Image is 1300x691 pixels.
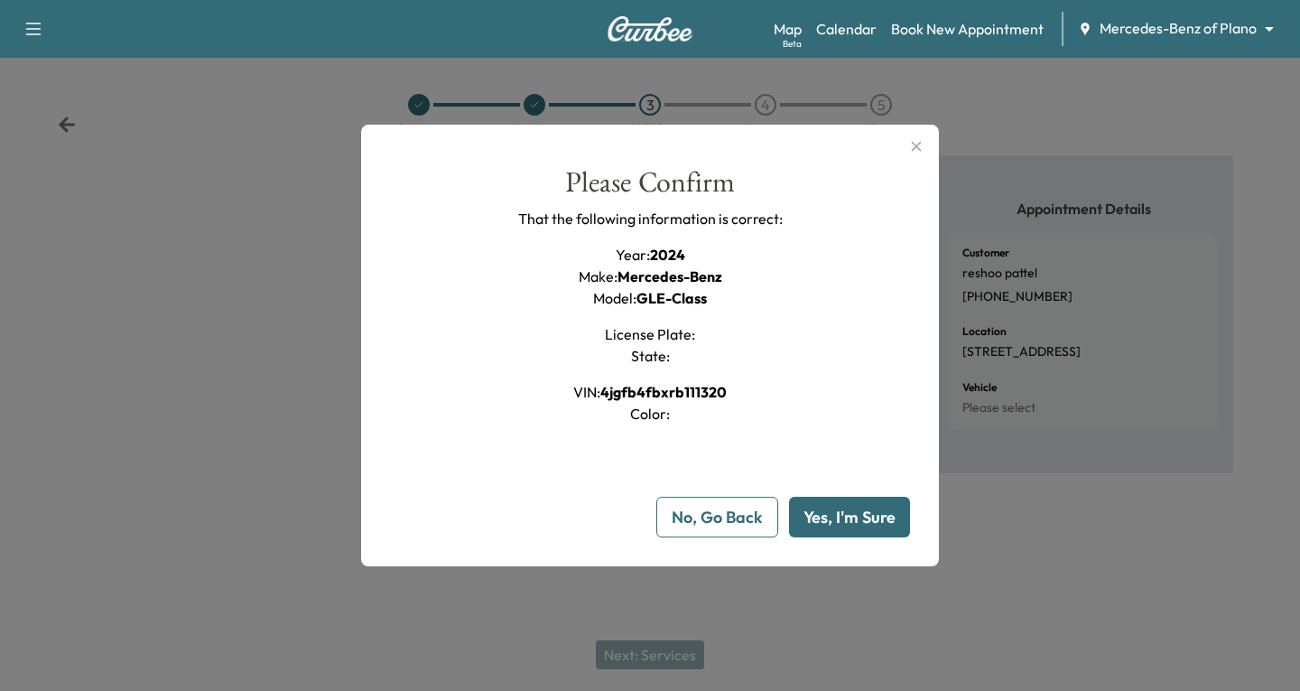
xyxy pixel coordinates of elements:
[616,244,685,266] h1: Year :
[816,18,877,40] a: Calendar
[774,18,802,40] a: MapBeta
[518,208,783,229] p: That the following information is correct:
[650,246,685,264] span: 2024
[565,168,735,209] div: Please Confirm
[593,287,707,309] h1: Model :
[579,266,722,287] h1: Make :
[600,383,727,401] span: 4jgfb4fbxrb111320
[607,16,693,42] img: Curbee Logo
[783,37,802,51] div: Beta
[656,497,778,537] button: No, Go Back
[636,289,707,307] span: GLE-Class
[891,18,1044,40] a: Book New Appointment
[630,403,670,425] h1: Color :
[617,267,722,285] span: Mercedes-Benz
[631,345,670,367] h1: State :
[1100,18,1257,39] span: Mercedes-Benz of Plano
[573,381,727,403] h1: VIN :
[605,323,695,345] h1: License Plate :
[789,497,910,537] button: Yes, I'm Sure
